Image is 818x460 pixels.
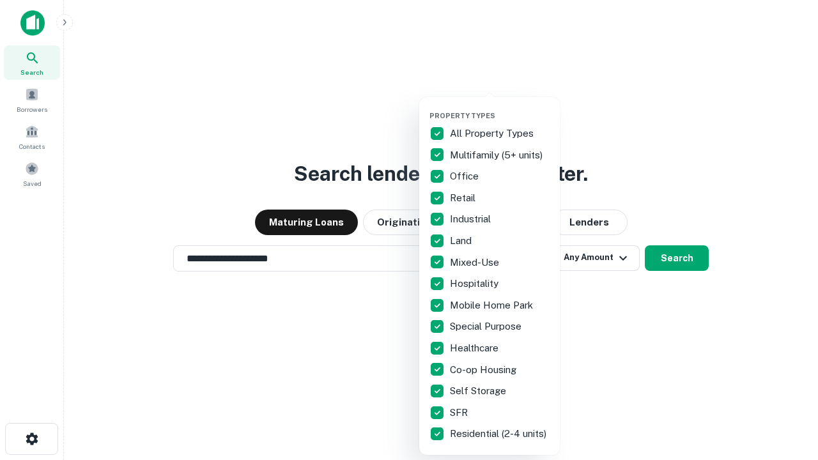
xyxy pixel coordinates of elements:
p: SFR [450,405,470,420]
span: Property Types [429,112,495,119]
p: Healthcare [450,341,501,356]
p: Co-op Housing [450,362,519,378]
p: All Property Types [450,126,536,141]
p: Land [450,233,474,249]
iframe: Chat Widget [754,317,818,378]
p: Self Storage [450,383,509,399]
p: Retail [450,190,478,206]
p: Multifamily (5+ units) [450,148,545,163]
p: Hospitality [450,276,501,291]
p: Residential (2-4 units) [450,426,549,441]
p: Industrial [450,211,493,227]
p: Mixed-Use [450,255,502,270]
p: Mobile Home Park [450,298,536,313]
p: Office [450,169,481,184]
p: Special Purpose [450,319,524,334]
